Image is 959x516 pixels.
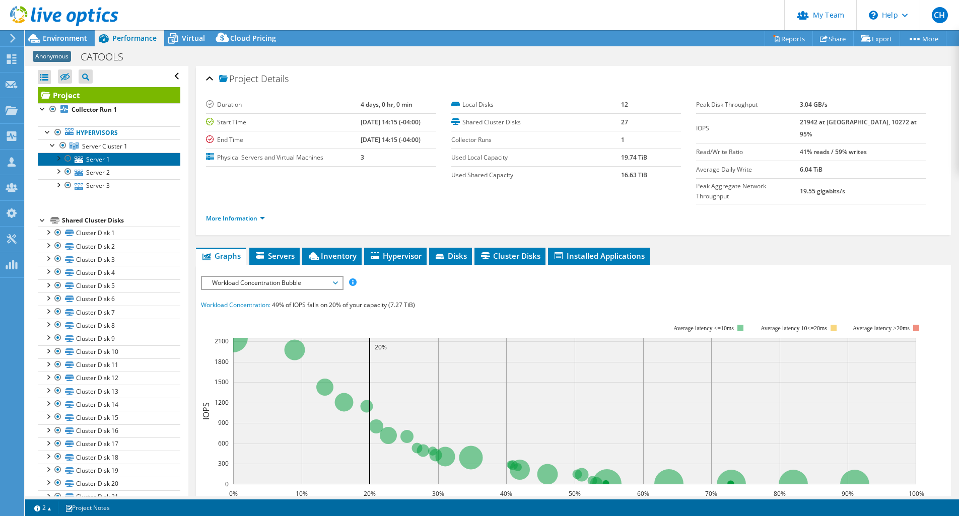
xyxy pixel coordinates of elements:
a: Server 2 [38,166,180,179]
a: Project Notes [58,501,117,514]
a: Cluster Disk 9 [38,332,180,345]
text: 900 [218,418,229,427]
a: Cluster Disk 6 [38,292,180,306]
span: Project [219,74,258,84]
span: Hypervisor [369,251,422,261]
span: Anonymous [33,51,71,62]
a: Cluster Disk 5 [38,279,180,292]
span: Workload Concentration: [201,301,270,309]
a: Cluster Disk 7 [38,306,180,319]
b: 19.55 gigabits/s [800,187,845,195]
span: Environment [43,33,87,43]
label: Read/Write Ratio [696,147,800,157]
a: Cluster Disk 13 [38,385,180,398]
span: Servers [254,251,295,261]
a: Cluster Disk 16 [38,424,180,437]
label: Used Local Capacity [451,153,622,163]
a: Cluster Disk 11 [38,358,180,372]
label: Peak Aggregate Network Throughput [696,181,800,201]
span: Workload Concentration Bubble [207,277,336,289]
b: 16.63 TiB [621,171,647,179]
span: Graphs [201,251,241,261]
tspan: Average latency 10<=20ms [761,325,828,332]
text: 60% [637,489,649,498]
b: 3 [361,153,364,162]
label: IOPS [696,123,800,133]
span: Cloud Pricing [230,33,276,43]
a: Cluster Disk 10 [38,345,180,358]
b: 21942 at [GEOGRAPHIC_DATA], 10272 at 95% [800,118,917,138]
text: 1200 [215,398,229,407]
text: 50% [569,489,581,498]
a: Cluster Disk 17 [38,437,180,451]
a: Cluster Disk 4 [38,266,180,279]
a: Reports [765,31,813,46]
text: 20% [375,343,387,351]
text: 10% [296,489,308,498]
text: 0 [225,480,229,488]
text: 2100 [215,337,229,345]
b: 6.04 TiB [800,165,823,174]
span: Virtual [182,33,205,43]
b: [DATE] 14:15 (-04:00) [361,135,421,144]
label: Shared Cluster Disks [451,117,622,127]
a: Cluster Disk 15 [38,411,180,424]
a: Cluster Disk 19 [38,464,180,477]
a: Cluster Disk 18 [38,451,180,464]
span: Cluster Disks [479,251,540,261]
text: 300 [218,459,229,468]
b: 4 days, 0 hr, 0 min [361,100,413,109]
text: 1500 [215,378,229,386]
span: 49% of IOPS falls on 20% of your capacity (7.27 TiB) [272,301,415,309]
a: Cluster Disk 3 [38,253,180,266]
b: 27 [621,118,628,126]
b: [DATE] 14:15 (-04:00) [361,118,421,126]
text: 600 [218,439,229,448]
text: 40% [500,489,512,498]
text: Average latency >20ms [853,325,910,332]
h1: CATOOLS [76,51,139,62]
span: CH [932,7,948,23]
b: Collector Run 1 [72,105,117,114]
a: Cluster Disk 20 [38,477,180,490]
text: 0% [229,489,238,498]
b: 19.74 TiB [621,153,647,162]
label: Physical Servers and Virtual Machines [206,153,360,163]
text: 100% [909,489,924,498]
label: Local Disks [451,100,622,110]
span: Disks [434,251,467,261]
div: Shared Cluster Disks [62,214,180,227]
span: Server Cluster 1 [82,142,127,151]
a: Cluster Disk 2 [38,240,180,253]
text: 70% [705,489,717,498]
label: Used Shared Capacity [451,170,622,180]
a: Server Cluster 1 [38,139,180,153]
text: 30% [432,489,444,498]
label: Average Daily Write [696,165,800,175]
svg: \n [869,11,878,20]
text: 1800 [215,357,229,366]
a: Collector Run 1 [38,103,180,116]
a: Project [38,87,180,103]
a: 2 [27,501,58,514]
tspan: Average latency <=10ms [674,325,734,332]
label: Start Time [206,117,360,127]
text: 90% [842,489,854,498]
a: Server 1 [38,153,180,166]
b: 41% reads / 59% writes [800,148,867,156]
label: Collector Runs [451,135,622,145]
b: 12 [621,100,628,109]
a: Cluster Disk 12 [38,372,180,385]
text: IOPS [200,402,212,420]
a: Export [853,31,900,46]
a: Server 3 [38,179,180,192]
b: 3.04 GB/s [800,100,828,109]
a: Cluster Disk 14 [38,398,180,411]
label: Duration [206,100,360,110]
a: Cluster Disk 21 [38,490,180,503]
span: Performance [112,33,157,43]
a: More [900,31,946,46]
text: 80% [774,489,786,498]
span: Inventory [307,251,357,261]
text: 20% [364,489,376,498]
